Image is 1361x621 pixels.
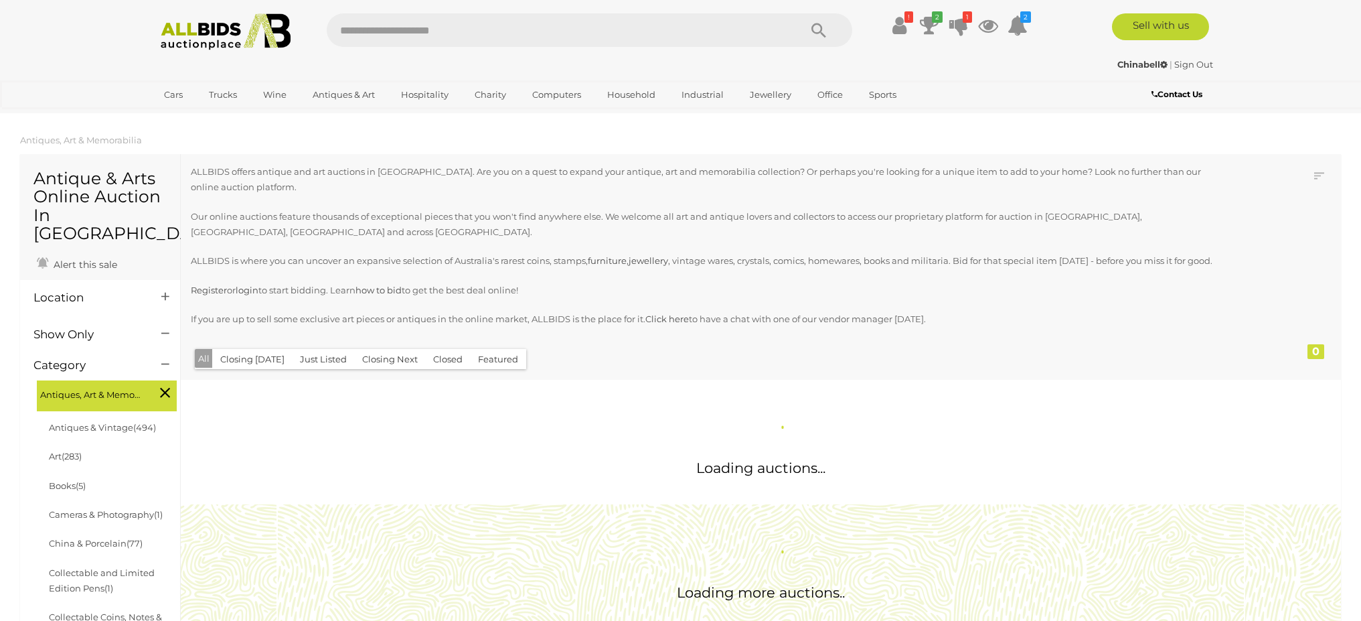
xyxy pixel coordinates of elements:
[1151,87,1206,102] a: Contact Us
[741,84,800,106] a: Jewellery
[292,349,355,370] button: Just Listed
[354,349,426,370] button: Closing Next
[49,422,156,433] a: Antiques & Vintage(494)
[155,84,191,106] a: Cars
[466,84,515,106] a: Charity
[1174,59,1213,70] a: Sign Out
[191,253,1226,269] p: ALLBIDS is where you can uncover an expansive selection of Australia's rarest coins, stamps, , , ...
[949,13,969,38] a: 1
[1112,13,1209,40] a: Sell with us
[1151,89,1202,99] b: Contact Us
[598,84,664,106] a: Household
[195,349,213,368] button: All
[254,84,295,106] a: Wine
[153,13,299,50] img: Allbids.com.au
[33,359,141,372] h4: Category
[919,13,939,38] a: 2
[673,84,732,106] a: Industrial
[236,285,258,295] a: login
[76,480,86,491] span: (5)
[1008,13,1028,38] a: 2
[33,291,141,304] h4: Location
[49,451,82,462] a: Art(283)
[963,11,972,23] i: 1
[127,538,143,549] span: (77)
[470,349,526,370] button: Featured
[191,283,1226,298] p: or to start bidding. Learn to get the best deal online!
[49,480,86,491] a: Books(5)
[191,164,1226,196] p: ALLBIDS offers antique and art auctions in [GEOGRAPHIC_DATA]. Are you on a quest to expand your a...
[62,451,82,462] span: (283)
[629,255,668,266] a: jewellery
[133,422,156,433] span: (494)
[588,255,627,266] a: furniture
[50,259,117,271] span: Alert this sale
[677,584,845,601] span: Loading more auctions..
[33,169,167,243] h1: Antique & Arts Online Auction In [GEOGRAPHIC_DATA]
[33,253,121,273] a: Alert this sale
[809,84,852,106] a: Office
[40,384,141,403] span: Antiques, Art & Memorabilia
[1020,11,1031,23] i: 2
[1117,59,1168,70] strong: Chinabell
[191,312,1226,327] p: If you are up to sell some exclusive art pieces or antiques in the online market, ALLBIDS is the ...
[524,84,590,106] a: Computers
[49,538,143,549] a: China & Porcelain(77)
[785,13,852,47] button: Search
[355,285,402,295] a: how to bid
[49,509,163,520] a: Cameras & Photography(1)
[932,11,943,23] i: 2
[155,106,268,128] a: [GEOGRAPHIC_DATA]
[645,314,689,324] a: Click here
[1307,344,1324,359] div: 0
[212,349,293,370] button: Closing [DATE]
[49,567,155,594] a: Collectable and Limited Edition Pens(1)
[392,84,457,106] a: Hospitality
[904,11,913,23] i: !
[191,285,227,295] a: Register
[425,349,471,370] button: Closed
[20,135,142,145] a: Antiques, Art & Memorabilia
[200,84,246,106] a: Trucks
[104,583,113,594] span: (1)
[191,209,1226,240] p: Our online auctions feature thousands of exceptional pieces that you won't find anywhere else. We...
[1170,59,1172,70] span: |
[890,13,910,38] a: !
[860,84,905,106] a: Sports
[696,460,825,476] span: Loading auctions...
[33,328,141,341] h4: Show Only
[1117,59,1170,70] a: Chinabell
[154,509,163,520] span: (1)
[304,84,384,106] a: Antiques & Art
